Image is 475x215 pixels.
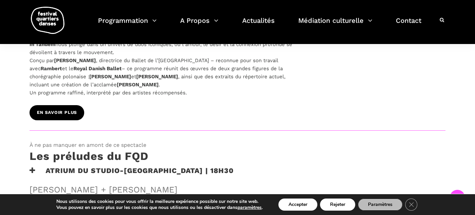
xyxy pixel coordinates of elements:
[237,205,262,211] button: paramètres
[358,199,403,211] button: Paramètres
[31,7,64,34] img: logo-fqd-med
[298,15,372,35] a: Médiation culturelle
[117,82,159,88] strong: [PERSON_NAME]
[54,57,96,63] strong: [PERSON_NAME]
[56,199,263,205] p: Nous utilisons des cookies pour vous offrir la meilleure expérience possible sur notre site web.
[242,15,275,35] a: Actualités
[56,205,263,211] p: Vous pouvez en savoir plus sur les cookies que nous utilisons ou les désactiver dans .
[98,15,157,35] a: Programmation
[30,141,445,149] span: À ne pas manquer en amont de ce spectacle
[89,74,131,80] strong: [PERSON_NAME]
[278,199,317,211] button: Accepter
[41,66,62,72] strong: Rambert
[396,15,421,35] a: Contact
[73,66,122,72] strong: Royal Danish Ballet
[30,149,149,166] h1: Les préludes du FQD
[136,74,178,80] strong: [PERSON_NAME]
[37,109,77,116] span: EN SAVOIR PLUS
[30,105,84,120] a: EN SAVOIR PLUS
[320,199,355,211] button: Rejeter
[30,40,294,97] p: nous plonge dans un univers de duos iconiques, où l’amour, le désir et la connexion profonde se d...
[30,166,234,183] h3: Atrium du Studio-[GEOGRAPHIC_DATA] | 18h30
[30,41,55,47] strong: In Tandem
[180,15,218,35] a: A Propos
[30,183,302,197] span: [PERSON_NAME] + [PERSON_NAME]
[405,199,417,211] button: Close GDPR Cookie Banner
